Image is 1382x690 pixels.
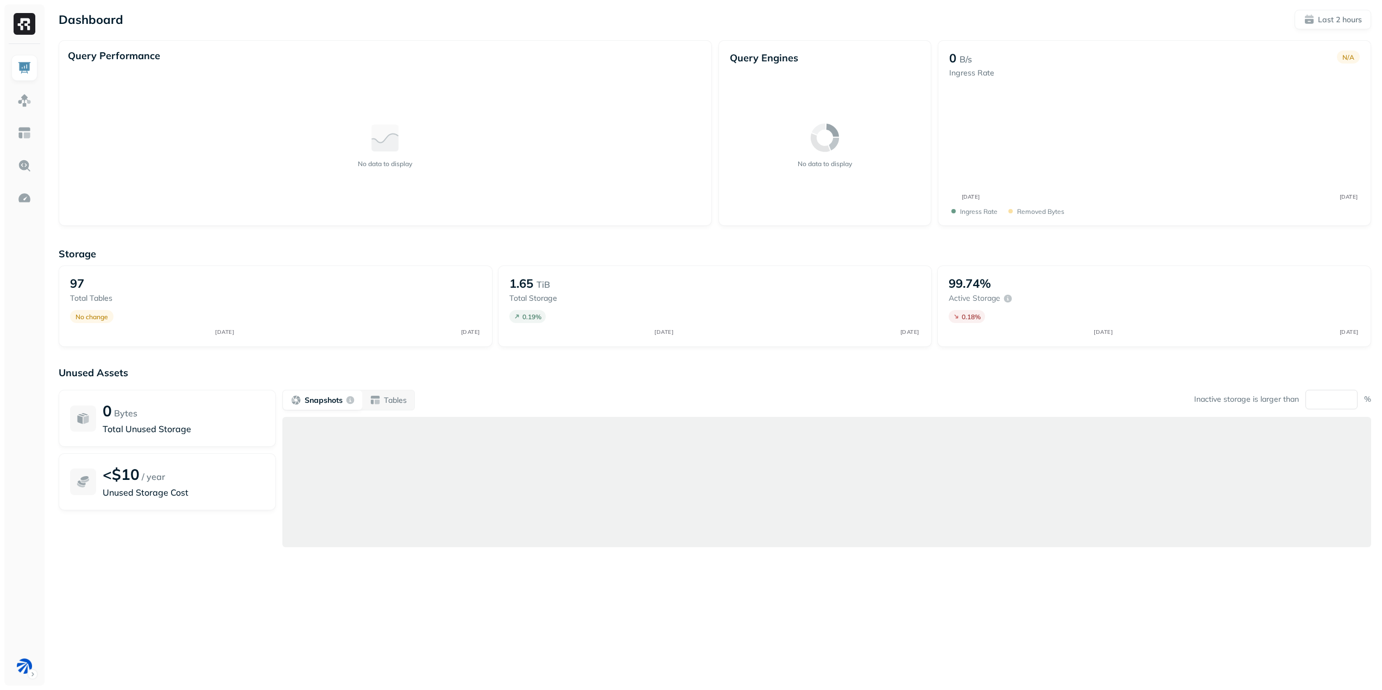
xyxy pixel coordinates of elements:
img: Optimization [17,191,31,205]
p: No data to display [798,160,852,168]
p: Unused Storage Cost [103,486,264,499]
p: % [1364,394,1371,404]
p: TiB [537,278,550,291]
p: Ingress Rate [949,68,994,78]
p: 0.18 % [962,313,981,321]
p: 97 [70,276,84,291]
p: Removed bytes [1017,207,1064,216]
tspan: [DATE] [215,328,234,335]
p: <$10 [103,465,140,484]
img: Assets [17,93,31,107]
img: Query Explorer [17,159,31,173]
tspan: [DATE] [1340,193,1358,200]
p: B/s [960,53,972,66]
p: N/A [1342,53,1354,61]
p: Total tables [70,293,214,303]
p: 0 [949,50,956,66]
p: Unused Assets [59,366,1371,379]
tspan: [DATE] [1094,328,1113,335]
p: 99.74% [949,276,991,291]
img: BAM [17,659,32,674]
p: Ingress Rate [960,207,998,216]
p: Total Unused Storage [103,422,264,435]
p: Dashboard [59,12,123,27]
tspan: [DATE] [900,328,919,335]
p: Total storage [509,293,653,303]
img: Dashboard [17,61,31,75]
p: Bytes [114,407,137,420]
tspan: [DATE] [962,193,980,200]
button: Last 2 hours [1295,10,1371,29]
p: / year [142,470,165,483]
p: Active storage [949,293,1000,303]
img: Asset Explorer [17,126,31,140]
img: Ryft [14,13,35,35]
p: No data to display [358,160,412,168]
p: Inactive storage is larger than [1194,394,1299,404]
p: Storage [59,248,1371,260]
p: 0.19 % [522,313,541,321]
tspan: [DATE] [461,328,480,335]
p: 1.65 [509,276,533,291]
p: Query Performance [68,49,160,62]
p: 0 [103,401,112,420]
p: Query Engines [730,52,920,64]
p: No change [75,313,108,321]
p: Snapshots [305,395,343,406]
tspan: [DATE] [654,328,673,335]
tspan: [DATE] [1340,328,1359,335]
p: Last 2 hours [1318,15,1362,25]
p: Tables [384,395,407,406]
